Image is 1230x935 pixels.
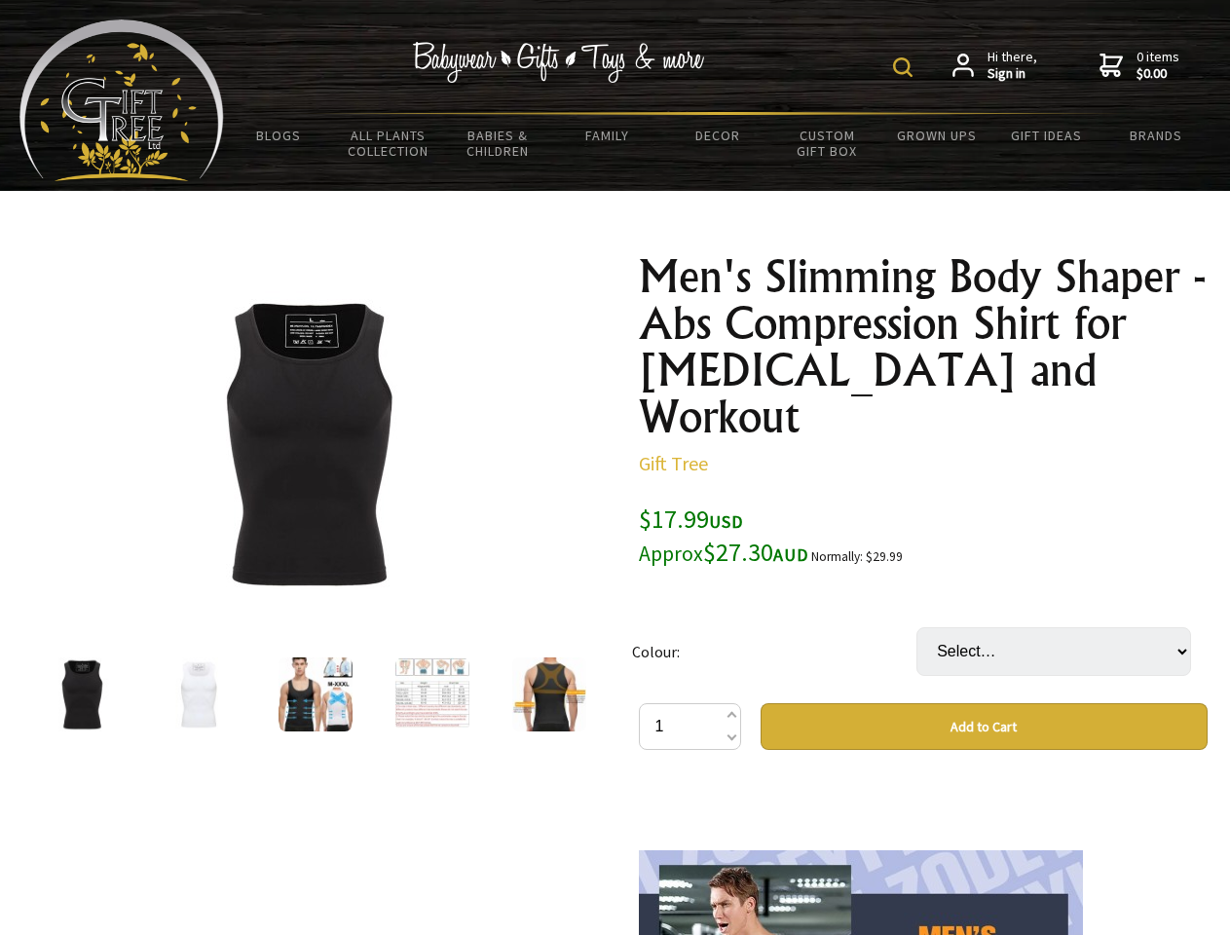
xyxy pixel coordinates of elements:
img: Babyware - Gifts - Toys and more... [19,19,224,181]
img: Men's Slimming Body Shaper - Abs Compression Shirt for Gynecomastia and Workout [156,291,460,595]
a: All Plants Collection [334,115,444,171]
img: Men's Slimming Body Shaper - Abs Compression Shirt for Gynecomastia and Workout [45,657,119,731]
img: Babywear - Gifts - Toys & more [413,42,705,83]
h1: Men's Slimming Body Shaper - Abs Compression Shirt for [MEDICAL_DATA] and Workout [639,253,1208,440]
a: Family [553,115,663,156]
span: Hi there, [988,49,1037,83]
span: $17.99 $27.30 [639,503,808,568]
button: Add to Cart [761,703,1208,750]
a: Gift Ideas [991,115,1101,156]
a: Babies & Children [443,115,553,171]
span: 0 items [1137,48,1179,83]
td: Colour: [632,600,916,703]
img: product search [893,57,913,77]
a: Custom Gift Box [772,115,882,171]
img: Men's Slimming Body Shaper - Abs Compression Shirt for Gynecomastia and Workout [395,657,469,731]
strong: $0.00 [1137,65,1179,83]
a: BLOGS [224,115,334,156]
small: Normally: $29.99 [811,548,903,565]
strong: Sign in [988,65,1037,83]
a: 0 items$0.00 [1100,49,1179,83]
img: Men's Slimming Body Shaper - Abs Compression Shirt for Gynecomastia and Workout [512,657,586,731]
img: Men's Slimming Body Shaper - Abs Compression Shirt for Gynecomastia and Workout [162,657,236,731]
a: Hi there,Sign in [952,49,1037,83]
a: Brands [1101,115,1211,156]
a: Grown Ups [881,115,991,156]
a: Gift Tree [639,451,708,475]
img: Men's Slimming Body Shaper - Abs Compression Shirt for Gynecomastia and Workout [279,657,353,731]
a: Decor [662,115,772,156]
small: Approx [639,541,703,567]
span: AUD [773,543,808,566]
span: USD [709,510,743,533]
